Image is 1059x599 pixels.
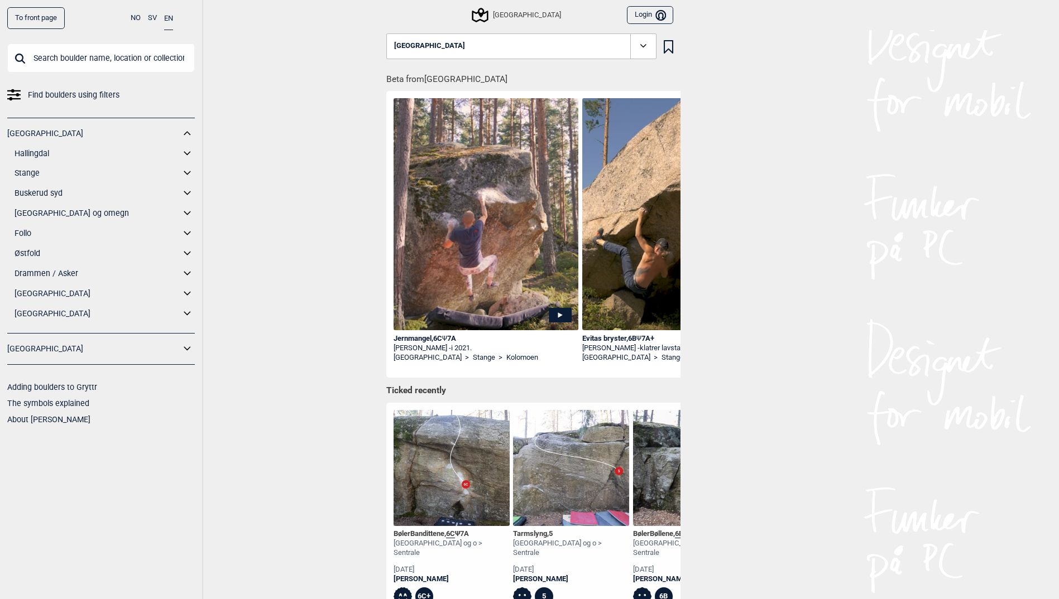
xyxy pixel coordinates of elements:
button: EN [164,7,173,30]
span: [GEOGRAPHIC_DATA] [394,42,465,50]
span: > [654,353,658,363]
div: Evitas bryster , 6B 7A+ [582,334,768,344]
img: Dennis pa Evitas bryster [582,98,768,343]
button: SV [148,7,157,29]
button: NO [131,7,141,29]
div: Jernmangel , 6C 7A [394,334,579,344]
a: [GEOGRAPHIC_DATA] [15,306,180,322]
div: [GEOGRAPHIC_DATA] [473,8,560,22]
img: Tarmslyng [513,410,629,526]
a: [GEOGRAPHIC_DATA] [7,125,180,142]
a: About [PERSON_NAME] [7,415,90,424]
span: Ψ [442,334,447,342]
a: Østfold [15,245,180,262]
div: [DATE] [633,565,749,574]
h1: Ticked recently [386,385,673,397]
a: [GEOGRAPHIC_DATA] [394,353,462,363]
span: 6B [675,529,683,538]
span: > [499,353,502,363]
div: [DATE] [513,565,629,574]
div: [GEOGRAPHIC_DATA] og o > Sentrale [394,539,510,558]
a: Stange [15,165,180,181]
span: > [465,353,469,363]
a: Adding boulders to Gryttr [7,383,97,392]
a: To front page [7,7,65,29]
input: Search boulder name, location or collection [7,44,195,73]
a: Drammen / Asker [15,265,180,282]
a: The symbols explained [7,399,89,408]
a: [GEOGRAPHIC_DATA] [7,341,180,357]
a: Stange [662,353,684,363]
div: Tarmslyng , [513,529,629,539]
a: Find boulders using filters [7,87,195,103]
div: [DATE] [394,565,510,574]
button: Login [627,6,673,25]
div: [GEOGRAPHIC_DATA] og o > Sentrale [633,539,749,558]
a: [PERSON_NAME] [513,574,629,584]
span: 6C [446,529,455,538]
div: [PERSON_NAME] - [394,344,579,353]
div: BølerBandittene , Ψ [394,529,510,539]
a: [GEOGRAPHIC_DATA] [582,353,650,363]
h1: Beta from [GEOGRAPHIC_DATA] [386,66,681,86]
a: Stange [473,353,495,363]
button: [GEOGRAPHIC_DATA] [386,33,657,59]
a: [PERSON_NAME] [633,574,749,584]
img: Boler Bollene 200322 [633,410,749,526]
span: 7A [460,529,469,538]
a: Buskerud syd [15,185,180,201]
a: [GEOGRAPHIC_DATA] [15,286,180,302]
a: Follo [15,225,180,241]
img: Boler Bandittene 200324 [394,410,510,526]
span: Find boulders using filters [28,87,119,103]
div: [PERSON_NAME] - [582,344,768,353]
span: i 2021. [451,344,472,352]
span: Ψ [636,334,641,342]
a: [GEOGRAPHIC_DATA] og omegn [15,205,180,221]
span: 5 [549,529,553,538]
span: klatrer lavstarten i juni 2023. [640,344,728,352]
a: Kolomoen [506,353,538,363]
a: Hallingdal [15,146,180,162]
a: [PERSON_NAME] [394,574,510,584]
div: [GEOGRAPHIC_DATA] og o > Sentrale [513,539,629,558]
div: BølerBøllene , Ψ [633,529,749,539]
img: Dennis pa Jernmangel [394,98,579,349]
